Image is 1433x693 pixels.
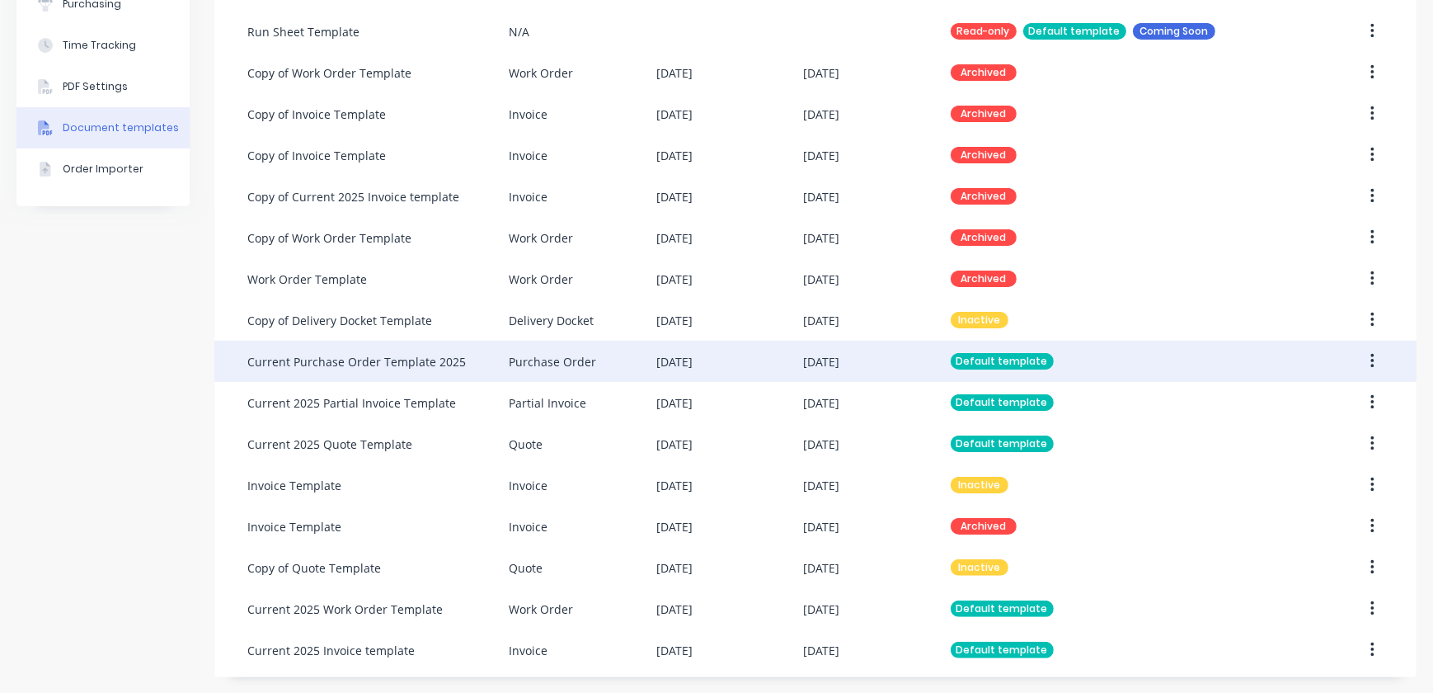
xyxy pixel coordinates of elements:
[247,106,386,123] div: Copy of Invoice Template
[951,518,1017,535] div: Archived
[16,107,190,148] button: Document templates
[803,106,839,123] div: [DATE]
[247,559,381,577] div: Copy of Quote Template
[951,601,1054,617] div: Default template
[951,353,1054,370] div: Default template
[656,64,693,82] div: [DATE]
[247,271,367,288] div: Work Order Template
[951,64,1017,81] div: Archived
[247,642,415,659] div: Current 2025 Invoice template
[509,436,543,453] div: Quote
[509,642,547,659] div: Invoice
[509,477,547,494] div: Invoice
[247,477,341,494] div: Invoice Template
[656,394,693,412] div: [DATE]
[656,353,693,370] div: [DATE]
[803,353,839,370] div: [DATE]
[16,25,190,66] button: Time Tracking
[951,188,1017,205] div: Archived
[951,147,1017,163] div: Archived
[951,394,1054,411] div: Default template
[247,353,466,370] div: Current Purchase Order Template 2025
[509,106,547,123] div: Invoice
[803,312,839,329] div: [DATE]
[509,64,573,82] div: Work Order
[1023,23,1126,40] div: Default template
[951,312,1008,328] div: Inactive
[247,64,411,82] div: Copy of Work Order Template
[656,436,693,453] div: [DATE]
[656,312,693,329] div: [DATE]
[247,394,456,412] div: Current 2025 Partial Invoice Template
[656,188,693,205] div: [DATE]
[509,188,547,205] div: Invoice
[803,642,839,659] div: [DATE]
[656,601,693,618] div: [DATE]
[247,436,412,453] div: Current 2025 Quote Template
[16,66,190,107] button: PDF Settings
[247,23,359,40] div: Run Sheet Template
[247,229,411,247] div: Copy of Work Order Template
[803,271,839,288] div: [DATE]
[509,271,573,288] div: Work Order
[803,559,839,577] div: [DATE]
[509,559,543,577] div: Quote
[951,477,1008,493] div: Inactive
[509,601,573,618] div: Work Order
[803,188,839,205] div: [DATE]
[803,518,839,535] div: [DATE]
[16,148,190,190] button: Order Importer
[951,106,1017,122] div: Archived
[803,436,839,453] div: [DATE]
[951,229,1017,246] div: Archived
[951,559,1008,576] div: Inactive
[803,64,839,82] div: [DATE]
[1133,23,1215,40] div: Coming Soon
[63,79,128,94] div: PDF Settings
[63,162,143,177] div: Order Importer
[951,23,1017,40] div: Read-only
[803,229,839,247] div: [DATE]
[247,312,432,329] div: Copy of Delivery Docket Template
[803,477,839,494] div: [DATE]
[656,518,693,535] div: [DATE]
[951,642,1054,658] div: Default template
[656,106,693,123] div: [DATE]
[509,23,529,40] div: N/A
[509,229,573,247] div: Work Order
[803,147,839,164] div: [DATE]
[656,147,693,164] div: [DATE]
[656,642,693,659] div: [DATE]
[656,477,693,494] div: [DATE]
[509,312,594,329] div: Delivery Docket
[509,518,547,535] div: Invoice
[656,229,693,247] div: [DATE]
[247,147,386,164] div: Copy of Invoice Template
[63,120,179,135] div: Document templates
[951,271,1017,287] div: Archived
[656,271,693,288] div: [DATE]
[247,518,341,535] div: Invoice Template
[63,38,136,53] div: Time Tracking
[509,394,586,412] div: Partial Invoice
[656,559,693,577] div: [DATE]
[803,394,839,412] div: [DATE]
[509,147,547,164] div: Invoice
[247,601,443,618] div: Current 2025 Work Order Template
[803,601,839,618] div: [DATE]
[247,188,459,205] div: Copy of Current 2025 Invoice template
[509,353,596,370] div: Purchase Order
[951,436,1054,452] div: Default template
